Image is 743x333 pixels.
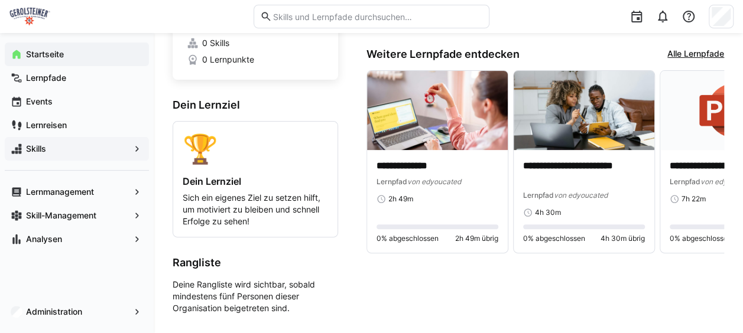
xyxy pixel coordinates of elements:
span: 0% abgeschlossen [377,234,439,243]
div: 🏆 [183,131,328,166]
img: image [514,71,654,150]
span: Lernpfad [670,177,700,186]
span: 4h 30m [535,208,561,217]
a: Alle Lernpfade [667,48,724,61]
span: von edyoucated [407,177,461,186]
h3: Weitere Lernpfade entdecken [366,48,520,61]
span: Lernpfad [377,177,407,186]
h4: Dein Lernziel [183,175,328,187]
span: 0 Skills [202,37,229,49]
a: 0 Skills [187,37,324,49]
h3: Rangliste [173,256,338,269]
span: 0% abgeschlossen [523,234,585,243]
h3: Dein Lernziel [173,99,338,112]
img: image [367,71,508,150]
span: 0 Lernpunkte [202,54,254,66]
span: von edyoucated [554,191,608,200]
span: 4h 30m übrig [601,234,645,243]
span: 2h 49m übrig [455,234,498,243]
p: Deine Rangliste wird sichtbar, sobald mindestens fünf Personen dieser Organisation beigetreten sind. [173,279,338,314]
span: 7h 22m [682,194,706,204]
p: Sich ein eigenes Ziel zu setzen hilft, um motiviert zu bleiben und schnell Erfolge zu sehen! [183,192,328,227]
span: 2h 49m [388,194,413,204]
span: 0% abgeschlossen [670,234,732,243]
span: Lernpfad [523,191,554,200]
input: Skills und Lernpfade durchsuchen… [272,11,483,22]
